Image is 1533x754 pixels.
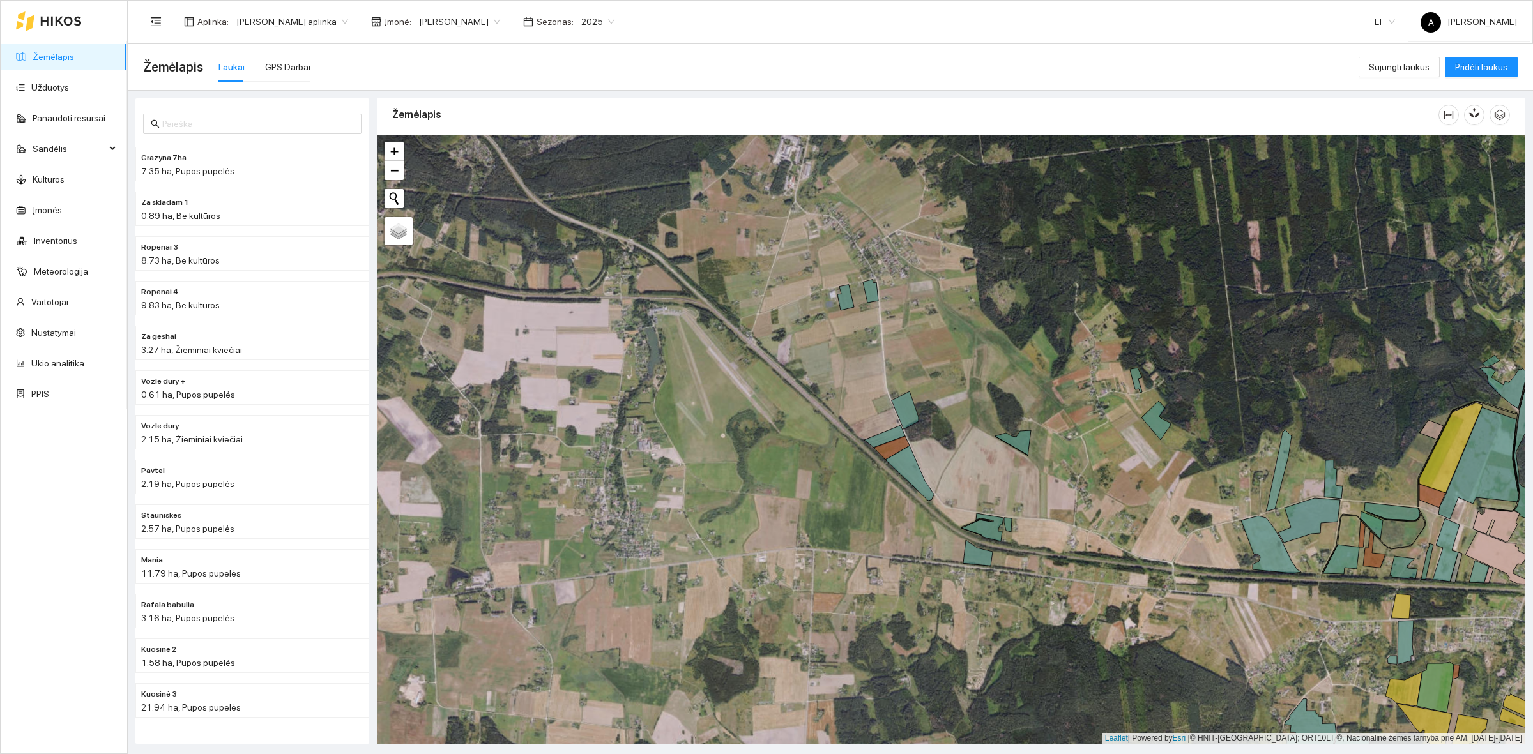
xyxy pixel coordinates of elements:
span: 2.19 ha, Pupos pupelės [141,479,234,489]
span: shop [371,17,381,27]
span: column-width [1439,110,1458,120]
a: Kultūros [33,174,65,185]
span: A [1428,12,1434,33]
span: Sandėlis [33,136,105,162]
span: Stauniskes [141,509,181,522]
span: 2.57 ha, Pupos pupelės [141,524,234,534]
span: Sujungti laukus [1369,60,1430,74]
span: 3.27 ha, Žieminiai kviečiai [141,345,242,355]
span: + [390,143,399,159]
span: Kuosine 2 [141,644,176,656]
div: GPS Darbai [265,60,310,74]
a: Užduotys [31,82,69,93]
span: Rafala babulia [141,599,194,611]
a: Sujungti laukus [1359,62,1440,72]
span: calendar [523,17,533,27]
a: Esri [1173,734,1186,743]
button: column-width [1438,105,1459,125]
span: menu-fold [150,16,162,27]
span: Pridėti laukus [1455,60,1507,74]
span: Įmonė : [385,15,411,29]
span: 9.83 ha, Be kultūros [141,300,220,310]
span: Kuosinė 3 [141,688,177,700]
span: Vozle dury [141,420,179,432]
span: Za geshai [141,331,176,343]
a: Panaudoti resursai [33,113,105,123]
span: Pavtel [141,465,165,477]
div: Žemėlapis [392,96,1438,133]
a: Vartotojai [31,297,68,307]
a: Žemėlapis [33,52,74,62]
span: 0.89 ha, Be kultūros [141,211,220,221]
a: Ūkio analitika [31,358,84,368]
input: Paieška [162,117,354,131]
span: 21.94 ha, Pupos pupelės [141,702,241,713]
span: Aplinka : [197,15,229,29]
span: [PERSON_NAME] [1421,17,1517,27]
button: Sujungti laukus [1359,57,1440,77]
span: 1.58 ha, Pupos pupelės [141,658,235,668]
span: 7.35 ha, Pupos pupelės [141,166,234,176]
a: Įmonės [33,205,62,215]
span: layout [184,17,194,27]
span: Vozle dury + [141,375,185,388]
span: Za skladam 1 [141,197,189,209]
span: LT [1375,12,1395,31]
span: Ropenai 4 [141,286,178,298]
span: | [1188,734,1190,743]
button: Pridėti laukus [1445,57,1518,77]
a: Nustatymai [31,328,76,338]
span: 3.16 ha, Pupos pupelės [141,613,234,623]
span: Žemėlapis [143,57,203,77]
span: Jerzy Gvozdovič [419,12,500,31]
span: Sezonas : [537,15,574,29]
a: Leaflet [1105,734,1128,743]
a: Pridėti laukus [1445,62,1518,72]
span: Ropenai 3 [141,241,178,253]
span: − [390,162,399,178]
a: Layers [385,217,413,245]
button: Initiate a new search [385,189,404,208]
span: 2025 [581,12,614,31]
span: Mania [141,554,163,566]
div: Laukai [218,60,245,74]
button: menu-fold [143,9,169,34]
a: Zoom in [385,142,404,161]
a: Inventorius [34,236,77,246]
a: Meteorologija [34,266,88,276]
span: Jerzy Gvozdovicz aplinka [236,12,348,31]
span: 2.15 ha, Žieminiai kviečiai [141,434,243,444]
span: Grazyna 7ha [141,152,187,164]
a: Zoom out [385,161,404,180]
span: 11.79 ha, Pupos pupelės [141,568,241,578]
span: 8.73 ha, Be kultūros [141,255,220,266]
a: PPIS [31,389,49,399]
span: 0.61 ha, Pupos pupelės [141,389,235,400]
div: | Powered by © HNIT-[GEOGRAPHIC_DATA]; ORT10LT ©, Nacionalinė žemės tarnyba prie AM, [DATE]-[DATE] [1102,733,1525,744]
span: search [151,119,160,128]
